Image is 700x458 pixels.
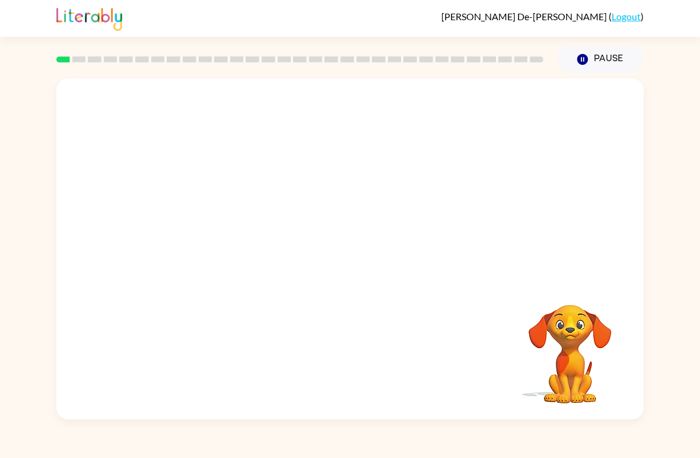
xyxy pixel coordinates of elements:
span: [PERSON_NAME] De-[PERSON_NAME] [441,11,609,22]
div: ( ) [441,11,644,22]
button: Pause [558,46,644,73]
a: Logout [612,11,641,22]
video: Your browser must support playing .mp4 files to use Literably. Please try using another browser. [511,286,629,405]
img: Literably [56,5,122,31]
